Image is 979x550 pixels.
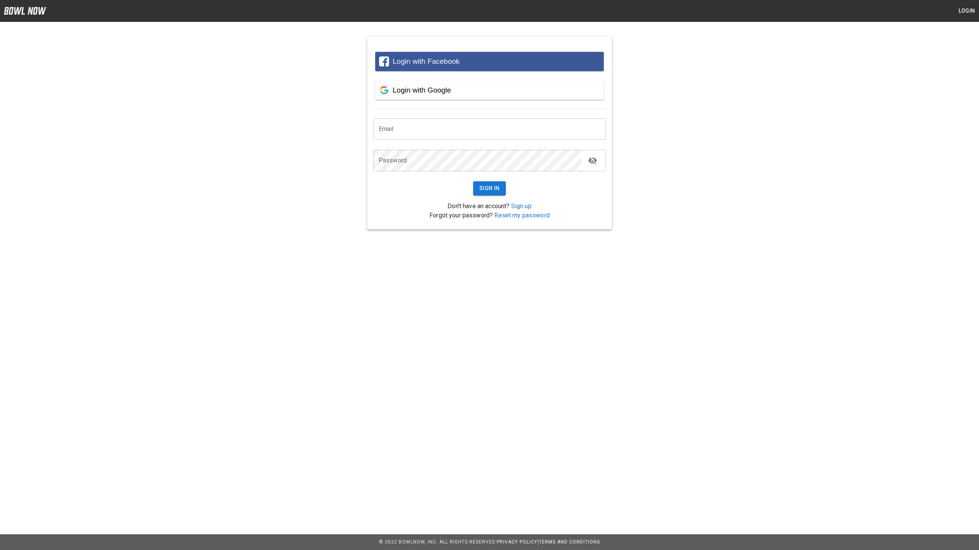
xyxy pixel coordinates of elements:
[494,212,550,219] a: Reset my password
[497,539,537,545] a: Privacy Policy
[379,539,497,545] span: © 2022 BowlNow, Inc. All Rights Reserved.
[375,81,604,100] button: Login with Google
[393,57,459,65] span: Login with Facebook
[375,52,604,71] button: Login with Facebook
[393,86,451,94] span: Login with Google
[539,539,600,545] a: Terms and Conditions
[473,181,506,195] button: Sign In
[954,4,979,18] button: Login
[373,211,606,220] p: Forgot your password?
[585,153,600,168] button: toggle password visibility
[373,202,606,211] p: Don't have an account?
[4,7,46,15] img: logo
[511,202,532,210] a: Sign up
